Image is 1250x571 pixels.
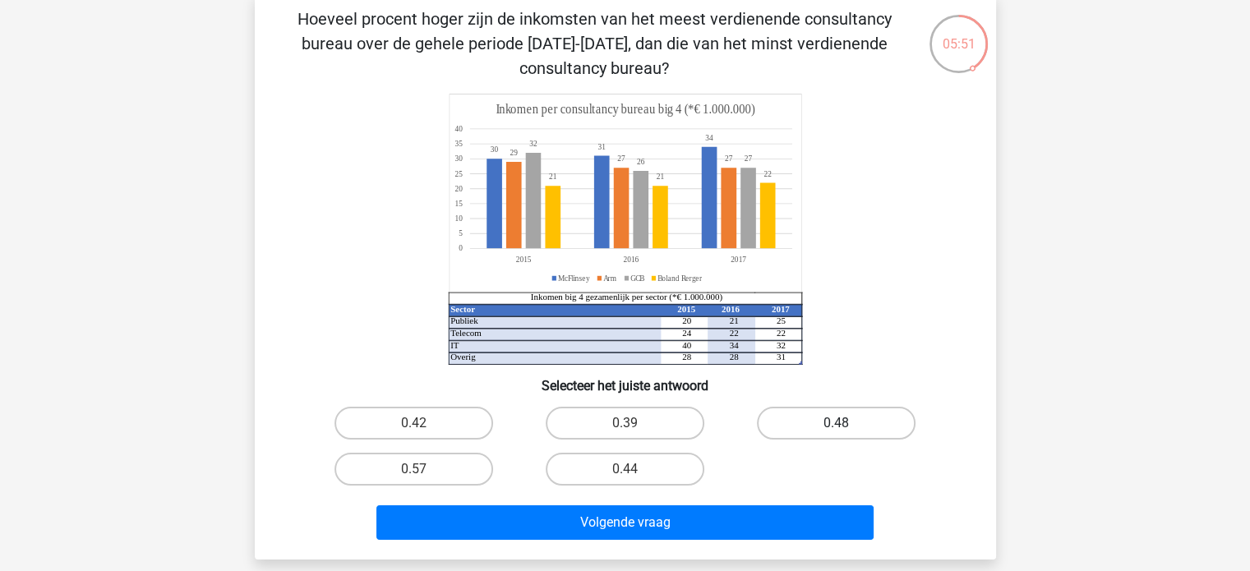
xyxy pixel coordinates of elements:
label: 0.44 [546,453,704,486]
tspan: 31 [597,142,606,152]
tspan: 22 [763,168,771,178]
tspan: Publiek [450,315,478,325]
tspan: 25 [454,168,463,178]
tspan: 2727 [617,154,732,163]
label: 0.39 [546,407,704,440]
tspan: Arm [603,273,616,283]
tspan: 22 [729,328,738,338]
tspan: 29 [510,148,517,158]
tspan: 21 [729,315,738,325]
tspan: 20 [454,183,463,193]
tspan: IT [450,340,459,350]
tspan: Inkomen per consultancy bureau big 4 (*€ 1.000.000) [496,102,754,117]
h6: Selecteer het juiste antwoord [281,365,970,394]
tspan: 31 [776,352,785,361]
tspan: 20 [682,315,691,325]
tspan: 5 [459,228,463,238]
tspan: 2121 [548,172,663,182]
tspan: 26 [636,157,644,167]
tspan: McFlinsey [558,273,590,283]
tspan: 2016 [721,304,739,314]
tspan: 35 [454,139,463,149]
tspan: 24 [682,328,691,338]
tspan: 25 [776,315,785,325]
tspan: 201520162017 [515,255,745,265]
tspan: 40 [682,340,691,350]
tspan: 28 [729,352,738,361]
tspan: 32 [529,139,537,149]
tspan: 28 [682,352,691,361]
tspan: 40 [454,124,463,134]
tspan: 2017 [771,304,789,314]
label: 0.57 [334,453,493,486]
label: 0.48 [757,407,916,440]
tspan: 34 [729,340,738,350]
tspan: 32 [776,340,785,350]
tspan: 0 [459,243,463,253]
tspan: 15 [454,199,463,209]
div: 05:51 [928,13,989,54]
tspan: 30 [490,145,498,154]
tspan: 2015 [677,304,695,314]
tspan: Overig [450,352,476,361]
tspan: 27 [744,154,752,163]
p: Hoeveel procent hoger zijn de inkomsten van het meest verdienende consultancy bureau over de gehe... [281,7,908,81]
tspan: Telecom [450,328,482,338]
tspan: 30 [454,154,463,163]
button: Volgende vraag [376,505,874,540]
tspan: Inkomen big 4 gezamenlijk per sector (*€ 1.000.000) [530,292,722,302]
tspan: Boland Rerger [657,273,703,283]
tspan: 34 [705,133,713,143]
label: 0.42 [334,407,493,440]
tspan: Sector [450,304,475,314]
tspan: GCB [630,273,645,283]
tspan: 10 [454,214,463,223]
tspan: 22 [776,328,785,338]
